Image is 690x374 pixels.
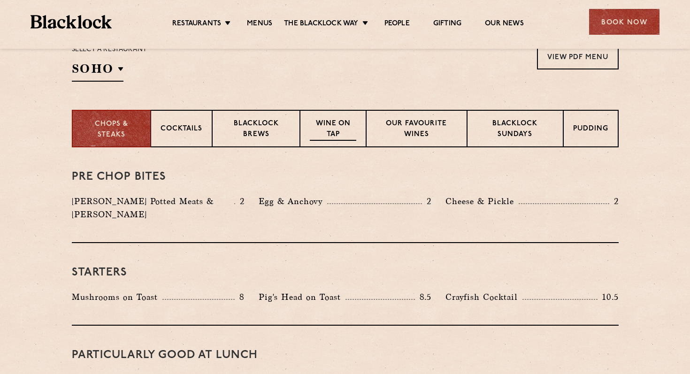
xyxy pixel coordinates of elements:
a: Our News [485,19,524,30]
p: [PERSON_NAME] Potted Meats & [PERSON_NAME] [72,195,234,221]
p: 2 [235,195,245,207]
p: Crayfish Cocktail [445,290,522,304]
p: Our favourite wines [376,119,457,141]
p: 10.5 [598,291,618,303]
img: BL_Textured_Logo-footer-cropped.svg [31,15,112,29]
p: 8.5 [415,291,432,303]
p: Pudding [573,124,608,136]
p: Blacklock Sundays [477,119,553,141]
div: Book Now [589,9,659,35]
p: Wine on Tap [310,119,356,141]
p: Mushrooms on Toast [72,290,162,304]
p: Blacklock Brews [222,119,291,141]
p: Egg & Anchovy [259,195,327,208]
p: 2 [422,195,431,207]
a: View PDF Menu [537,44,619,69]
p: Pig's Head on Toast [259,290,345,304]
a: The Blacklock Way [284,19,358,30]
a: Menus [247,19,272,30]
p: 2 [609,195,619,207]
a: Gifting [433,19,461,30]
a: Restaurants [172,19,221,30]
p: Cocktails [161,124,202,136]
p: Select a restaurant [72,44,147,56]
p: Chops & Steaks [82,119,141,140]
a: People [384,19,410,30]
h3: Pre Chop Bites [72,171,619,183]
h3: Starters [72,267,619,279]
h3: PARTICULARLY GOOD AT LUNCH [72,349,619,361]
h2: SOHO [72,61,123,82]
p: Cheese & Pickle [445,195,519,208]
p: 8 [235,291,245,303]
